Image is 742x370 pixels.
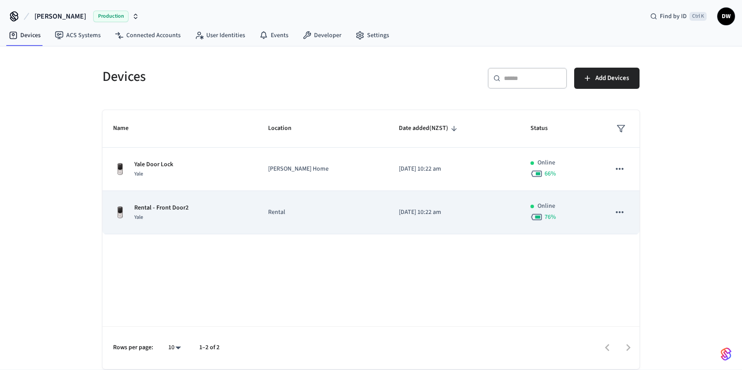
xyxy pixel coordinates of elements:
[113,162,127,176] img: Yale Assure Touchscreen Wifi Smart Lock, Satin Nickel, Front
[574,68,640,89] button: Add Devices
[399,208,509,217] p: [DATE] 10:22 am
[399,122,460,135] span: Date added(NZST)
[268,208,378,217] p: Rental
[252,27,295,43] a: Events
[268,122,303,135] span: Location
[595,72,629,84] span: Add Devices
[48,27,108,43] a: ACS Systems
[134,160,173,169] p: Yale Door Lock
[545,213,556,221] span: 76 %
[102,110,640,234] table: sticky table
[530,122,559,135] span: Status
[545,169,556,178] span: 66 %
[721,347,731,361] img: SeamLogoGradient.69752ec5.svg
[113,343,153,352] p: Rows per page:
[2,27,48,43] a: Devices
[102,68,366,86] h5: Devices
[399,164,509,174] p: [DATE] 10:22 am
[134,170,143,178] span: Yale
[134,203,189,213] p: Rental - Front Door2
[295,27,348,43] a: Developer
[718,8,734,24] span: DW
[268,164,378,174] p: [PERSON_NAME] Home
[348,27,396,43] a: Settings
[188,27,252,43] a: User Identities
[113,122,140,135] span: Name
[93,11,129,22] span: Production
[538,158,555,168] p: Online
[164,341,185,354] div: 10
[199,343,220,352] p: 1–2 of 2
[134,214,143,221] span: Yale
[689,12,707,21] span: Ctrl K
[34,11,86,22] span: [PERSON_NAME]
[108,27,188,43] a: Connected Accounts
[643,8,714,24] div: Find by IDCtrl K
[717,8,735,25] button: DW
[660,12,687,21] span: Find by ID
[113,206,127,220] img: Yale Assure Touchscreen Wifi Smart Lock, Satin Nickel, Front
[538,202,555,211] p: Online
